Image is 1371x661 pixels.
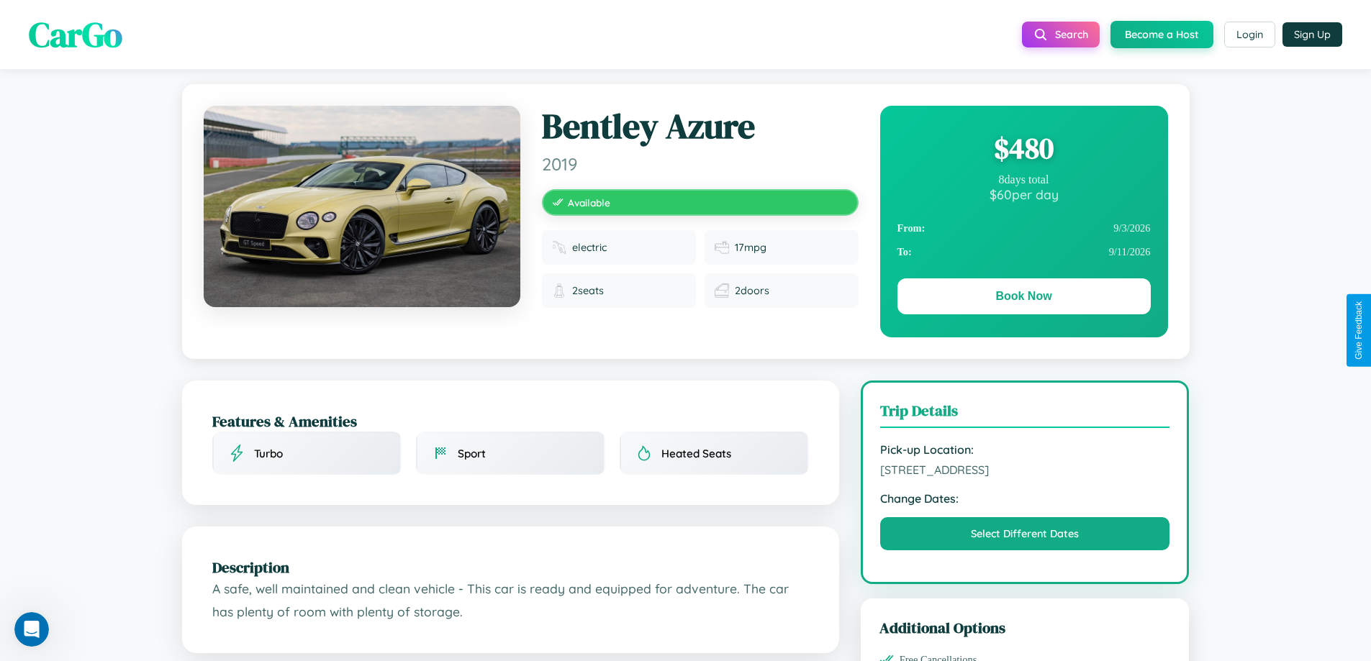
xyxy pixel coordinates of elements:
h1: Bentley Azure [542,106,859,147]
span: 2 seats [572,284,604,297]
div: $ 60 per day [897,186,1151,202]
button: Select Different Dates [880,517,1170,550]
h3: Trip Details [880,400,1170,428]
button: Become a Host [1110,21,1213,48]
span: Turbo [254,447,283,460]
strong: To: [897,246,912,258]
button: Book Now [897,278,1151,314]
span: 2 doors [735,284,769,297]
div: 9 / 3 / 2026 [897,216,1151,240]
span: CarGo [29,11,122,58]
h2: Features & Amenities [212,411,809,432]
img: Fuel type [552,240,566,255]
strong: Change Dates: [880,491,1170,506]
span: [STREET_ADDRESS] [880,462,1170,477]
strong: Pick-up Location: [880,442,1170,457]
h3: Additional Options [879,617,1171,638]
button: Sign Up [1282,22,1342,47]
strong: From: [897,222,926,234]
h2: Description [212,557,809,578]
div: Give Feedback [1354,301,1364,360]
div: $ 480 [897,129,1151,168]
iframe: Intercom live chat [14,612,49,647]
img: Doors [715,283,729,298]
span: 17 mpg [735,241,766,254]
p: A safe, well maintained and clean vehicle - This car is ready and equipped for adventure. The car... [212,578,809,623]
span: electric [572,241,607,254]
img: Bentley Azure 2019 [204,106,520,307]
span: Heated Seats [661,447,731,460]
span: Sport [458,447,486,460]
img: Fuel efficiency [715,240,729,255]
span: Search [1055,28,1088,41]
button: Search [1022,22,1100,47]
span: Available [568,196,610,209]
div: 8 days total [897,173,1151,186]
div: 9 / 11 / 2026 [897,240,1151,264]
button: Login [1224,22,1275,47]
img: Seats [552,283,566,298]
span: 2019 [542,153,859,175]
